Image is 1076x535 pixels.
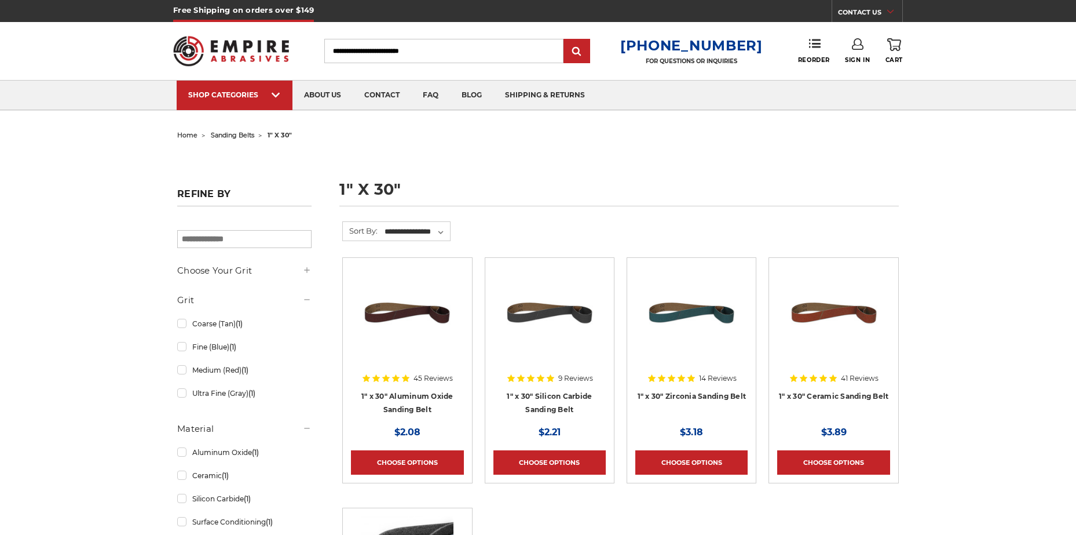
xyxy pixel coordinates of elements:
[885,38,903,64] a: Cart
[411,81,450,110] a: faq
[177,465,312,486] a: Ceramic
[838,6,902,22] a: CONTACT US
[177,442,312,463] a: Aluminum Oxide
[188,90,281,99] div: SHOP CATEGORIES
[638,392,746,401] a: 1" x 30" Zirconia Sanding Belt
[241,366,248,374] span: (1)
[177,337,312,357] a: Fine (Blue)
[798,56,830,64] span: Reorder
[841,375,879,382] span: 41 Reviews
[177,188,312,206] h5: Refine by
[222,471,229,480] span: (1)
[645,266,738,359] img: 1" x 30" Zirconia File Belt
[343,222,378,239] label: Sort By:
[177,422,312,436] h5: Material
[266,518,273,526] span: (1)
[539,427,561,438] span: $2.21
[292,81,353,110] a: about us
[177,360,312,380] a: Medium (Red)
[361,392,453,414] a: 1" x 30" Aluminum Oxide Sanding Belt
[177,489,312,509] a: Silicon Carbide
[798,38,830,63] a: Reorder
[383,223,450,241] select: Sort By:
[413,375,453,382] span: 45 Reviews
[565,40,588,63] input: Submit
[211,131,254,139] a: sanding belts
[173,28,289,74] img: Empire Abrasives
[635,450,748,475] a: Choose Options
[779,392,888,401] a: 1" x 30" Ceramic Sanding Belt
[268,131,292,139] span: 1" x 30"
[177,264,312,278] h5: Choose Your Grit
[450,81,493,110] a: blog
[177,293,312,307] h5: Grit
[361,266,453,359] img: 1" x 30" Aluminum Oxide File Belt
[620,57,763,65] p: FOR QUESTIONS OR INQUIRIES
[845,56,870,64] span: Sign In
[339,181,899,206] h1: 1" x 30"
[229,343,236,351] span: (1)
[177,131,197,139] a: home
[507,392,592,414] a: 1" x 30" Silicon Carbide Sanding Belt
[885,56,903,64] span: Cart
[493,81,596,110] a: shipping & returns
[699,375,737,382] span: 14 Reviews
[777,450,890,475] a: Choose Options
[351,266,463,378] a: 1" x 30" Aluminum Oxide File Belt
[351,450,463,475] a: Choose Options
[788,266,880,359] img: 1" x 30" Ceramic File Belt
[493,450,606,475] a: Choose Options
[503,266,596,359] img: 1" x 30" Silicon Carbide File Belt
[493,266,606,378] a: 1" x 30" Silicon Carbide File Belt
[821,427,847,438] span: $3.89
[177,314,312,334] a: Coarse (Tan)
[252,448,259,457] span: (1)
[558,375,593,382] span: 9 Reviews
[635,266,748,378] a: 1" x 30" Zirconia File Belt
[248,389,255,398] span: (1)
[353,81,411,110] a: contact
[680,427,703,438] span: $3.18
[394,427,420,438] span: $2.08
[236,319,243,328] span: (1)
[777,266,890,378] a: 1" x 30" Ceramic File Belt
[244,494,251,503] span: (1)
[177,512,312,532] a: Surface Conditioning
[177,383,312,403] a: Ultra Fine (Gray)
[620,37,763,54] a: [PHONE_NUMBER]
